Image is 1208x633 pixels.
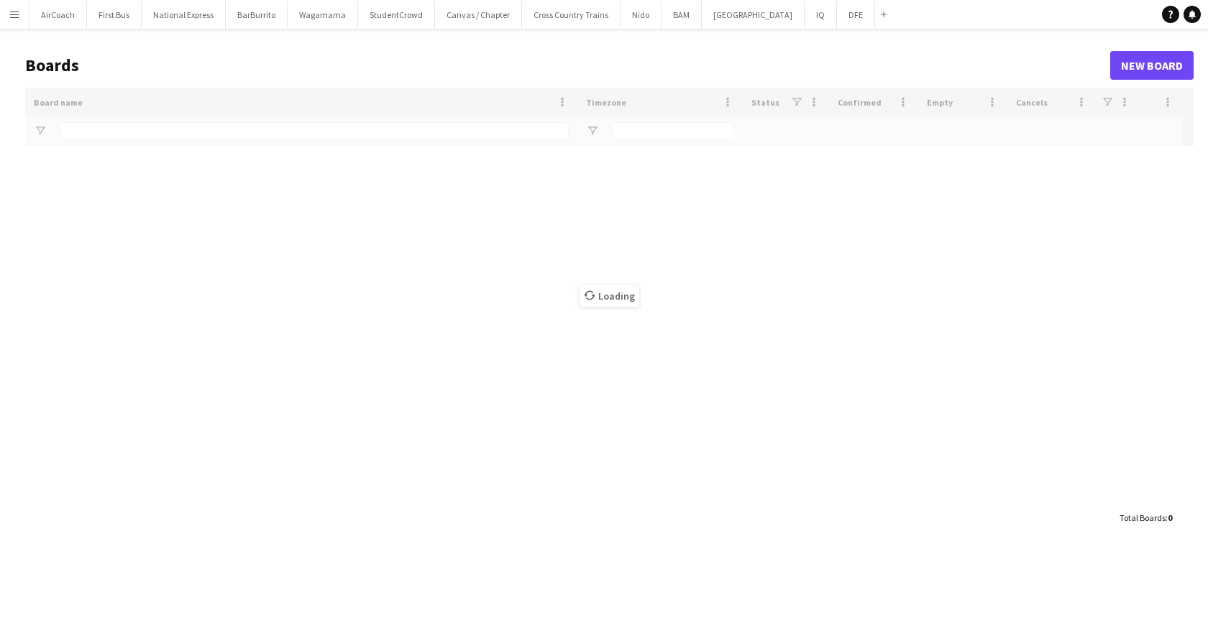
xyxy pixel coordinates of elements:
button: DFE [837,1,875,29]
span: Loading [580,285,639,307]
span: 0 [1168,512,1172,523]
h1: Boards [25,55,1110,76]
button: Cross Country Trains [522,1,621,29]
button: First Bus [87,1,142,29]
button: IQ [805,1,837,29]
button: [GEOGRAPHIC_DATA] [702,1,805,29]
div: : [1120,504,1172,532]
button: AirCoach [29,1,87,29]
span: Total Boards [1120,512,1166,523]
button: Canvas / Chapter [435,1,522,29]
button: National Express [142,1,226,29]
button: BAM [662,1,702,29]
a: New Board [1110,51,1194,80]
button: BarBurrito [226,1,288,29]
button: StudentCrowd [358,1,435,29]
button: Nido [621,1,662,29]
button: Wagamama [288,1,358,29]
